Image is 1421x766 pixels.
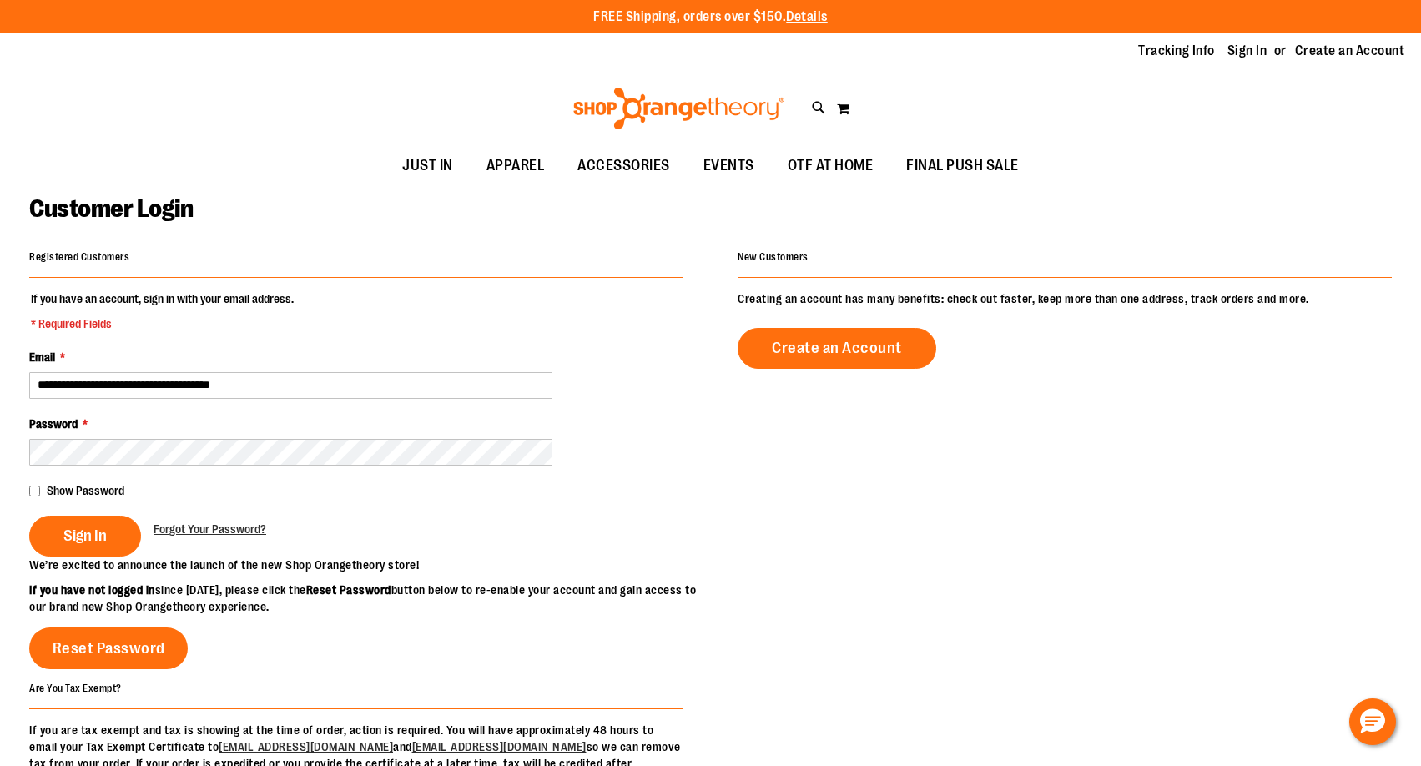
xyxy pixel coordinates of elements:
[1295,42,1405,60] a: Create an Account
[385,147,470,185] a: JUST IN
[29,582,711,615] p: since [DATE], please click the button below to re-enable your account and gain access to our bran...
[29,627,188,669] a: Reset Password
[47,484,124,497] span: Show Password
[786,9,828,24] a: Details
[889,147,1036,185] a: FINAL PUSH SALE
[29,583,155,597] strong: If you have not logged in
[29,557,711,573] p: We’re excited to announce the launch of the new Shop Orangetheory store!
[53,639,165,658] span: Reset Password
[771,147,890,185] a: OTF AT HOME
[788,147,874,184] span: OTF AT HOME
[561,147,687,185] a: ACCESSORIES
[29,194,193,223] span: Customer Login
[412,740,587,753] a: [EMAIL_ADDRESS][DOMAIN_NAME]
[470,147,562,185] a: APPAREL
[63,527,107,545] span: Sign In
[577,147,670,184] span: ACCESSORIES
[29,682,122,693] strong: Are You Tax Exempt?
[402,147,453,184] span: JUST IN
[1138,42,1215,60] a: Tracking Info
[29,290,295,332] legend: If you have an account, sign in with your email address.
[738,290,1392,307] p: Creating an account has many benefits: check out faster, keep more than one address, track orders...
[906,147,1019,184] span: FINAL PUSH SALE
[1227,42,1267,60] a: Sign In
[687,147,771,185] a: EVENTS
[219,740,393,753] a: [EMAIL_ADDRESS][DOMAIN_NAME]
[154,521,266,537] a: Forgot Your Password?
[31,315,294,332] span: * Required Fields
[154,522,266,536] span: Forgot Your Password?
[29,350,55,364] span: Email
[29,516,141,557] button: Sign In
[593,8,828,27] p: FREE Shipping, orders over $150.
[571,88,787,129] img: Shop Orangetheory
[486,147,545,184] span: APPAREL
[29,251,129,263] strong: Registered Customers
[738,328,936,369] a: Create an Account
[703,147,754,184] span: EVENTS
[772,339,902,357] span: Create an Account
[1349,698,1396,745] button: Hello, have a question? Let’s chat.
[738,251,809,263] strong: New Customers
[306,583,391,597] strong: Reset Password
[29,417,78,431] span: Password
